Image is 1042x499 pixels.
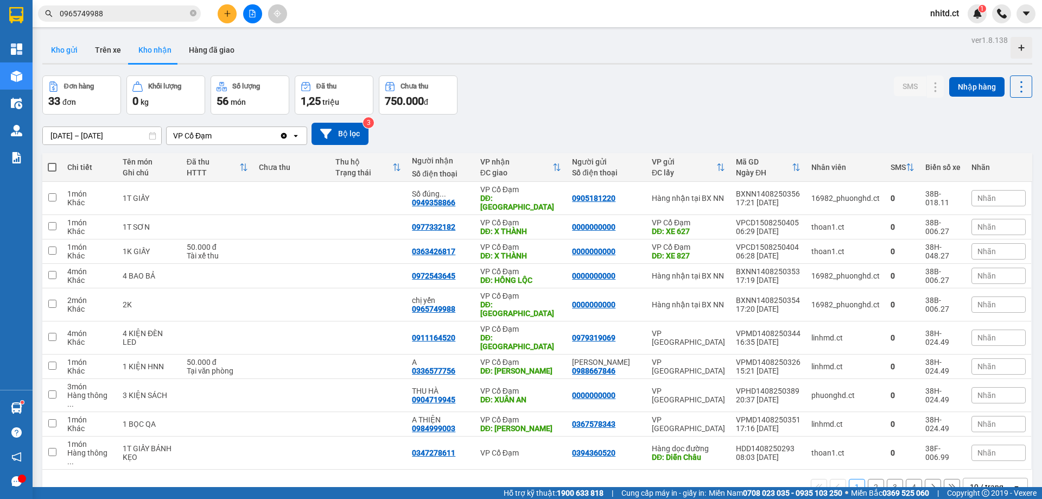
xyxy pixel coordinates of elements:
div: Số đúng 0949358866 [412,190,469,198]
div: 0 [891,362,914,371]
div: Ngày ĐH [736,168,792,177]
span: ... [67,457,74,466]
div: VPCD1508250405 [736,218,800,227]
div: Nhãn [971,163,1026,172]
div: Trạng thái [335,168,392,177]
div: 0000000000 [572,223,615,231]
span: Nhãn [977,271,996,280]
div: DĐ: X THÀNH [480,251,561,260]
div: Khác [67,227,112,236]
div: 4 BAO BẢ [123,271,176,280]
span: notification [11,452,22,462]
div: thoan1.ct [811,223,880,231]
div: 0972543645 [412,271,455,280]
div: Chi tiết [67,163,112,172]
div: VPMD1408250351 [736,415,800,424]
div: Hàng nhận tại BX NN [652,271,725,280]
div: 38B-018.11 [925,190,961,207]
button: Bộ lọc [312,123,368,145]
span: Nhãn [977,333,996,342]
div: Tại văn phòng [187,367,248,375]
div: Hàng thông thường [67,449,112,466]
div: HDD1408250293 [736,444,800,453]
strong: 1900 633 818 [557,489,603,497]
th: Toggle SortBy [181,153,253,182]
span: 1 [980,5,984,12]
div: 1 món [67,218,112,227]
div: linhmd.ct [811,420,880,428]
sup: 1 [979,5,986,12]
span: ⚪️ [845,491,848,495]
div: VP [GEOGRAPHIC_DATA] [652,415,725,433]
button: 2 [868,479,884,495]
div: Tạo kho hàng mới [1011,37,1032,59]
span: question-circle [11,427,22,438]
button: Đơn hàng33đơn [42,75,121,115]
div: VP Cổ Đạm [480,243,561,251]
button: Đã thu1,25 triệu [295,75,373,115]
span: 56 [217,94,228,108]
span: triệu [322,98,339,106]
strong: 0708 023 035 - 0935 103 250 [743,489,842,497]
img: icon-new-feature [973,9,982,18]
div: VP Cổ Đạm [480,358,561,367]
div: Khác [67,367,112,375]
div: 17:19 [DATE] [736,276,800,285]
div: Khác [67,338,112,346]
div: 0 [891,420,914,428]
div: 0394360520 [572,449,615,457]
span: close-circle [190,9,196,19]
div: 0904719945 [412,395,455,404]
div: VP Cổ Đạm [480,185,561,194]
span: ... [440,190,446,198]
div: Người gửi [572,157,641,166]
div: 0 [891,247,914,256]
div: 0 [891,391,914,400]
div: 1 món [67,440,112,449]
div: Khác [67,305,112,313]
div: 0 [891,449,914,457]
button: Nhập hàng [949,77,1005,97]
div: 0 [891,223,914,231]
span: Miền Nam [709,487,842,499]
button: Kho gửi [42,37,86,63]
button: 3 [887,479,903,495]
div: 10 / trang [970,482,1003,492]
div: 38H-024.49 [925,387,961,404]
div: Tài xế thu [187,251,248,260]
button: Trên xe [86,37,130,63]
div: 0979319069 [572,333,615,342]
div: 0000000000 [572,271,615,280]
span: 1,25 [301,94,321,108]
div: 2K [123,300,176,309]
div: DĐ: Diễn Châu [652,453,725,462]
span: ... [67,400,74,408]
div: 3 món [67,382,112,391]
div: VP [GEOGRAPHIC_DATA] [652,387,725,404]
div: 16982_phuonghd.ct [811,194,880,203]
div: DĐ: HỒNG LỘC [480,276,561,285]
div: 2 món [67,296,112,305]
span: caret-down [1021,9,1031,18]
div: Ghi chú [123,168,176,177]
div: 38H-024.49 [925,415,961,433]
div: 0 [891,300,914,309]
div: 3 KIỆN SÁCH [123,391,176,400]
div: Số lượng [232,83,260,90]
div: 0988667846 [572,367,615,375]
div: VP Cổ Đạm [480,292,561,300]
div: DĐ: XUÂN MỸ [480,367,561,375]
div: VPMD1408250326 [736,358,800,367]
div: Đã thu [316,83,336,90]
img: phone-icon [997,9,1007,18]
div: 38H-048.27 [925,243,961,260]
span: kg [141,98,149,106]
div: 38B-006.27 [925,296,961,313]
div: linhmd.ct [811,362,880,371]
span: | [937,487,939,499]
div: ĐC giao [480,168,552,177]
div: 0363426817 [412,247,455,256]
span: 750.000 [385,94,424,108]
div: 0949358866 [412,198,455,207]
div: 38B-006.27 [925,218,961,236]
